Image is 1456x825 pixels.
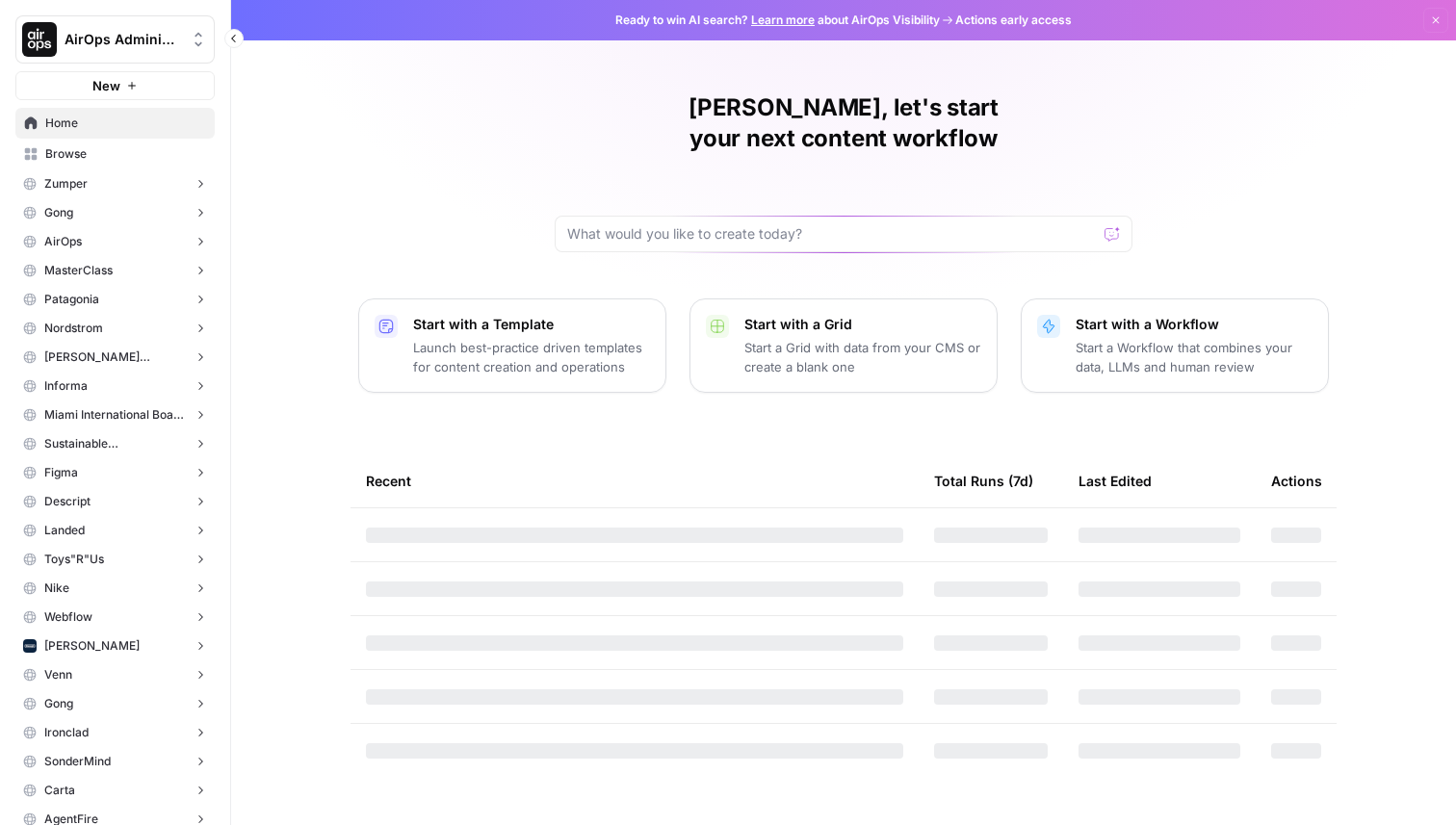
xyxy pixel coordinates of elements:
[15,314,215,343] button: Nordstrom
[358,298,666,393] button: Start with a TemplateLaunch best-practice driven templates for content creation and operations
[366,454,903,507] div: Recent
[44,320,103,337] span: Nordstrom
[15,169,215,198] button: Zumper
[15,545,215,574] button: Toys"R"Us
[44,233,82,250] span: AirOps
[15,516,215,545] button: Landed
[15,198,215,227] button: Gong
[15,429,215,458] button: Sustainable Manufacturing Expo
[934,454,1033,507] div: Total Runs (7d)
[15,458,215,487] button: Figma
[44,608,92,626] span: Webflow
[15,372,215,400] button: Informa
[555,92,1132,154] h1: [PERSON_NAME], let's start your next content workflow
[1021,298,1329,393] button: Start with a WorkflowStart a Workflow that combines your data, LLMs and human review
[1271,454,1322,507] div: Actions
[44,464,78,481] span: Figma
[65,30,181,49] span: AirOps Administrative
[44,724,89,741] span: Ironclad
[413,338,650,376] p: Launch best-practice driven templates for content creation and operations
[15,487,215,516] button: Descript
[44,580,69,597] span: Nike
[1076,338,1313,376] p: Start a Workflow that combines your data, LLMs and human review
[615,12,940,29] span: Ready to win AI search? about AirOps Visibility
[15,689,215,718] button: Gong
[413,315,650,334] p: Start with a Template
[15,343,215,372] button: [PERSON_NAME] [PERSON_NAME]
[44,262,113,279] span: MasterClass
[23,639,37,653] img: 73aiftq3s02uj2d1ka26si6t98p4
[92,76,120,95] span: New
[44,204,73,221] span: Gong
[15,108,215,139] a: Home
[744,315,981,334] p: Start with a Grid
[1079,454,1152,507] div: Last Edited
[44,782,75,799] span: Carta
[15,660,215,689] button: Venn
[44,175,88,193] span: Zumper
[44,435,186,452] span: Sustainable Manufacturing Expo
[15,400,215,429] button: Miami International Boat Show
[15,71,215,100] button: New
[44,406,186,424] span: Miami International Boat Show
[15,227,215,256] button: AirOps
[44,551,104,568] span: Toys"R"Us
[15,603,215,632] button: Webflow
[15,718,215,747] button: Ironclad
[15,776,215,805] button: Carta
[1076,315,1313,334] p: Start with a Workflow
[751,13,815,27] a: Learn more
[15,574,215,603] button: Nike
[44,753,111,770] span: SonderMind
[45,115,206,132] span: Home
[44,377,88,395] span: Informa
[44,522,85,539] span: Landed
[15,285,215,314] button: Patagonia
[44,291,99,308] span: Patagonia
[744,338,981,376] p: Start a Grid with data from your CMS or create a blank one
[44,493,91,510] span: Descript
[955,12,1072,29] span: Actions early access
[15,632,215,660] button: [PERSON_NAME]
[15,15,215,64] button: Workspace: AirOps Administrative
[15,747,215,776] button: SonderMind
[567,224,1097,244] input: What would you like to create today?
[44,666,72,683] span: Venn
[15,256,215,285] button: MasterClass
[44,695,73,712] span: Gong
[689,298,998,393] button: Start with a GridStart a Grid with data from your CMS or create a blank one
[22,22,57,57] img: AirOps Administrative Logo
[15,139,215,169] a: Browse
[44,348,186,366] span: [PERSON_NAME] [PERSON_NAME]
[44,637,140,655] span: [PERSON_NAME]
[45,145,206,163] span: Browse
